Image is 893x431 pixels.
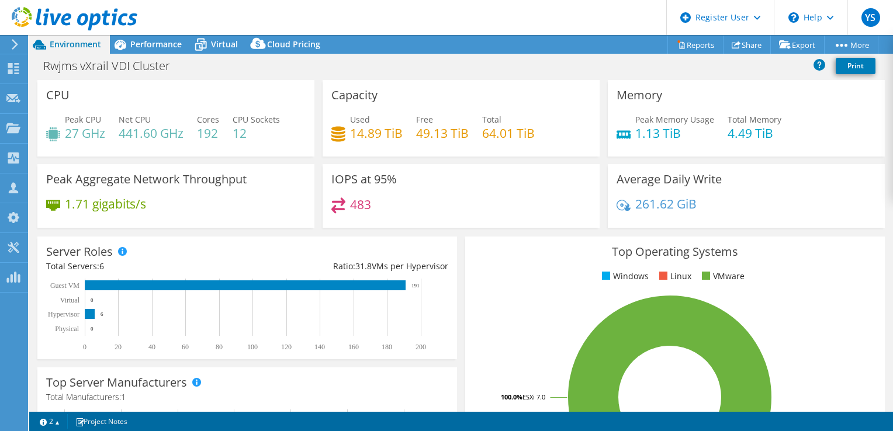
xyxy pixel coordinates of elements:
[617,89,662,102] h3: Memory
[148,343,155,351] text: 40
[355,260,372,272] span: 31.8
[182,343,189,351] text: 60
[824,36,878,54] a: More
[267,39,320,50] span: Cloud Pricing
[119,114,151,125] span: Net CPU
[211,39,238,50] span: Virtual
[55,325,79,333] text: Physical
[599,270,649,283] li: Windows
[416,343,426,351] text: 200
[635,127,714,140] h4: 1.13 TiB
[46,173,247,186] h3: Peak Aggregate Network Throughput
[723,36,771,54] a: Share
[416,114,433,125] span: Free
[233,114,280,125] span: CPU Sockets
[382,343,392,351] text: 180
[233,127,280,140] h4: 12
[656,270,691,283] li: Linux
[728,127,781,140] h4: 4.49 TiB
[50,39,101,50] span: Environment
[699,270,745,283] li: VMware
[65,197,146,210] h4: 1.71 gigabits/s
[91,297,94,303] text: 0
[50,281,79,290] text: Guest VM
[67,414,136,429] a: Project Notes
[46,376,187,389] h3: Top Server Manufacturers
[314,343,325,351] text: 140
[121,391,126,402] span: 1
[38,60,188,72] h1: Rwjms vXrail VDI Cluster
[197,114,219,125] span: Cores
[728,114,781,125] span: Total Memory
[350,198,371,211] h4: 483
[46,260,247,273] div: Total Servers:
[99,260,104,272] span: 6
[770,36,825,54] a: Export
[101,311,103,317] text: 6
[788,12,799,23] svg: \n
[501,392,522,401] tspan: 100.0%
[331,173,397,186] h3: IOPS at 95%
[348,343,359,351] text: 160
[667,36,724,54] a: Reports
[247,260,448,273] div: Ratio: VMs per Hypervisor
[861,8,880,27] span: YS
[411,283,420,289] text: 191
[119,127,184,140] h4: 441.60 GHz
[46,391,448,404] h4: Total Manufacturers:
[482,114,501,125] span: Total
[247,343,258,351] text: 100
[46,89,70,102] h3: CPU
[522,392,545,401] tspan: ESXi 7.0
[331,89,378,102] h3: Capacity
[65,127,105,140] h4: 27 GHz
[350,114,370,125] span: Used
[60,296,80,304] text: Virtual
[46,245,113,258] h3: Server Roles
[635,197,697,210] h4: 261.62 GiB
[65,114,101,125] span: Peak CPU
[197,127,219,140] h4: 192
[83,343,86,351] text: 0
[635,114,714,125] span: Peak Memory Usage
[91,326,94,332] text: 0
[216,343,223,351] text: 80
[32,414,68,429] a: 2
[281,343,292,351] text: 120
[350,127,403,140] h4: 14.89 TiB
[617,173,722,186] h3: Average Daily Write
[836,58,875,74] a: Print
[482,127,535,140] h4: 64.01 TiB
[130,39,182,50] span: Performance
[416,127,469,140] h4: 49.13 TiB
[474,245,876,258] h3: Top Operating Systems
[115,343,122,351] text: 20
[48,310,79,318] text: Hypervisor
